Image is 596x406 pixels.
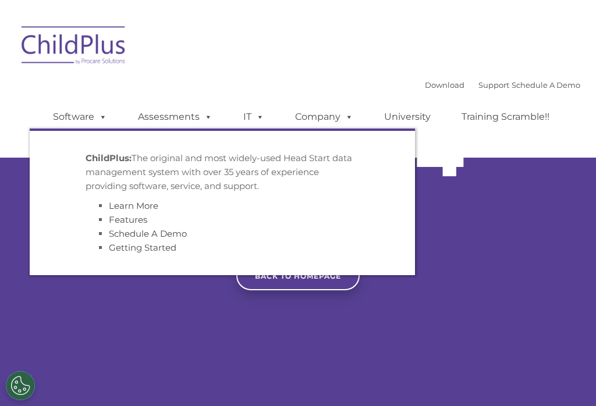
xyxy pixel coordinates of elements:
iframe: Chat Widget [538,350,596,406]
a: Schedule A Demo [512,80,580,90]
a: Schedule A Demo [109,228,187,239]
button: Cookies Settings [6,371,35,400]
a: IT [232,105,276,129]
a: Features [109,214,147,225]
font: | [425,80,580,90]
a: Download [425,80,464,90]
strong: ChildPlus: [86,152,132,163]
a: Back to homepage [236,261,360,290]
a: Support [478,80,509,90]
img: ChildPlus by Procare Solutions [16,18,132,76]
p: The original and most widely-used Head Start data management system with over 35 years of experie... [86,151,359,193]
a: Assessments [126,105,224,129]
a: Training Scramble!! [450,105,561,129]
a: University [372,105,442,129]
a: Getting Started [109,242,176,253]
a: Company [283,105,365,129]
a: Software [41,105,119,129]
a: Learn More [109,200,158,211]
